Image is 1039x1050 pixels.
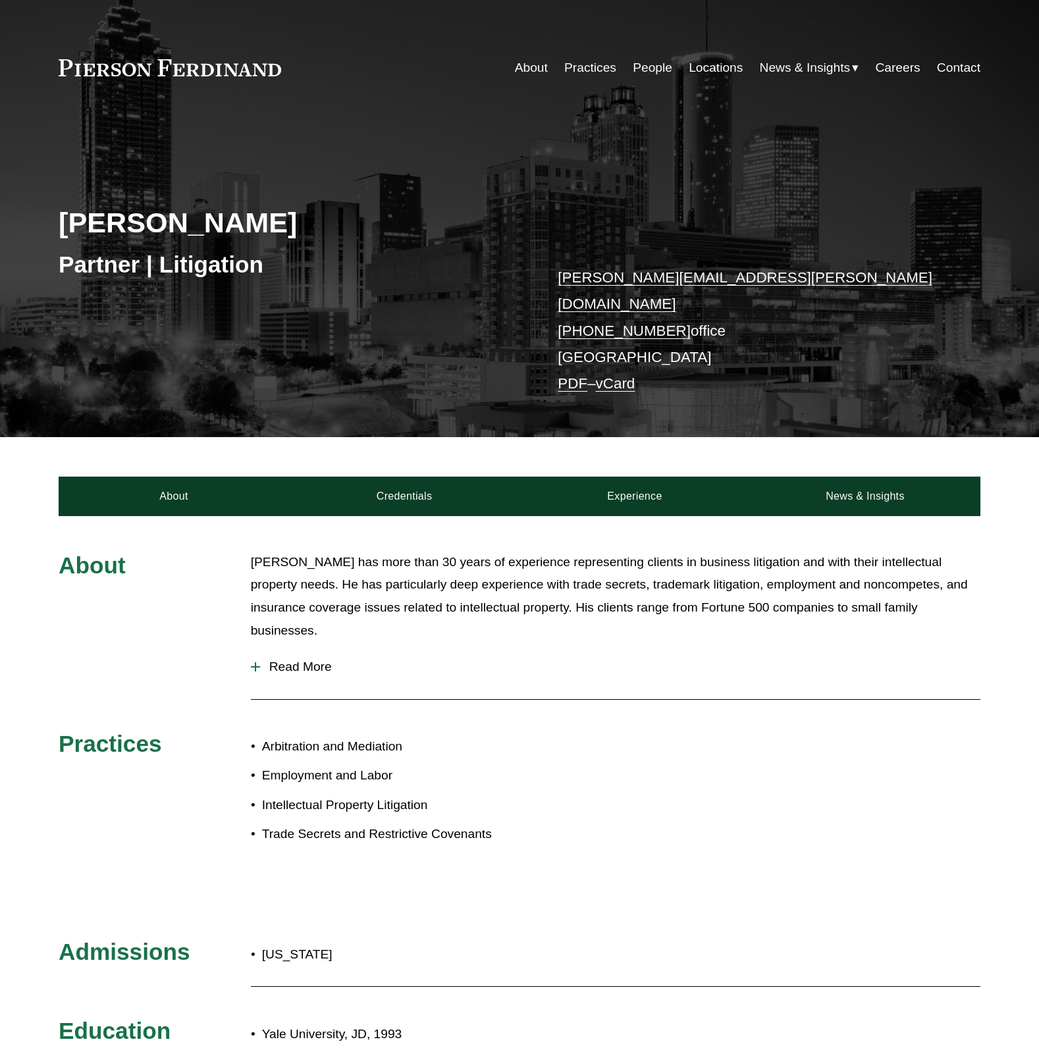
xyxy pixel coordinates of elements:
p: Trade Secrets and Restrictive Covenants [262,823,519,846]
span: Admissions [59,939,190,964]
a: Credentials [289,477,519,516]
a: Experience [519,477,750,516]
a: [PHONE_NUMBER] [558,323,691,339]
a: PDF [558,375,587,392]
h3: Partner | Litigation [59,250,519,279]
p: Yale University, JD, 1993 [262,1023,865,1046]
span: Practices [59,731,162,756]
a: People [633,55,672,80]
h2: [PERSON_NAME] [59,205,519,240]
a: Contact [937,55,980,80]
p: Arbitration and Mediation [262,735,519,758]
span: About [59,552,126,578]
span: Education [59,1018,171,1043]
p: Intellectual Property Litigation [262,794,519,817]
a: folder dropdown [760,55,859,80]
span: News & Insights [760,57,851,80]
a: Practices [564,55,616,80]
a: About [59,477,289,516]
span: Read More [260,660,980,674]
a: [PERSON_NAME][EMAIL_ADDRESS][PERSON_NAME][DOMAIN_NAME] [558,269,932,312]
a: Locations [689,55,743,80]
p: office [GEOGRAPHIC_DATA] – [558,265,942,398]
p: Employment and Labor [262,764,519,787]
a: About [515,55,548,80]
p: [US_STATE] [262,943,597,966]
button: Read More [251,650,980,684]
a: Careers [875,55,920,80]
a: vCard [596,375,635,392]
a: News & Insights [750,477,980,516]
p: [PERSON_NAME] has more than 30 years of experience representing clients in business litigation an... [251,551,980,642]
